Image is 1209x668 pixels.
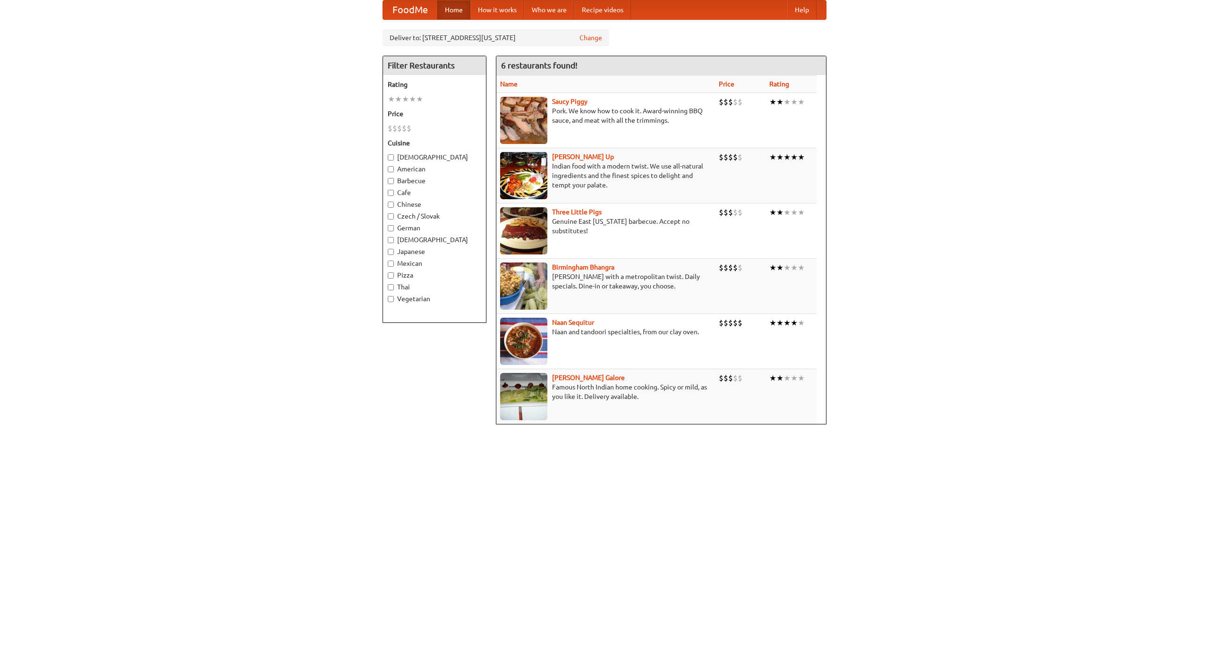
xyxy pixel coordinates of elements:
[724,262,728,273] li: $
[798,207,805,218] li: ★
[388,271,481,280] label: Pizza
[500,382,711,401] p: Famous North Indian home cooking. Spicy or mild, as you like it. Delivery available.
[395,94,402,104] li: ★
[388,284,394,290] input: Thai
[388,294,481,304] label: Vegetarian
[798,97,805,107] li: ★
[552,153,614,161] a: [PERSON_NAME] Up
[383,29,609,46] div: Deliver to: [STREET_ADDRESS][US_STATE]
[552,98,587,105] a: Saucy Piggy
[783,262,791,273] li: ★
[388,237,394,243] input: [DEMOGRAPHIC_DATA]
[402,123,407,134] li: $
[733,97,738,107] li: $
[500,207,547,254] img: littlepigs.jpg
[769,80,789,88] a: Rating
[437,0,470,19] a: Home
[388,178,394,184] input: Barbecue
[776,373,783,383] li: ★
[552,319,594,326] b: Naan Sequitur
[733,262,738,273] li: $
[388,94,395,104] li: ★
[388,80,481,89] h5: Rating
[392,123,397,134] li: $
[776,262,783,273] li: ★
[783,207,791,218] li: ★
[798,152,805,162] li: ★
[738,152,742,162] li: $
[388,166,394,172] input: American
[416,94,423,104] li: ★
[798,318,805,328] li: ★
[787,0,817,19] a: Help
[728,97,733,107] li: $
[388,259,481,268] label: Mexican
[388,249,394,255] input: Japanese
[798,262,805,273] li: ★
[724,373,728,383] li: $
[402,94,409,104] li: ★
[388,225,394,231] input: German
[728,373,733,383] li: $
[388,211,481,221] label: Czech / Slovak
[728,207,733,218] li: $
[500,327,711,337] p: Naan and tandoori specialties, from our clay oven.
[719,373,724,383] li: $
[552,263,614,271] a: Birmingham Bhangra
[719,80,734,88] a: Price
[388,154,394,161] input: [DEMOGRAPHIC_DATA]
[783,318,791,328] li: ★
[388,261,394,267] input: Mexican
[769,318,776,328] li: ★
[383,56,486,75] h4: Filter Restaurants
[791,262,798,273] li: ★
[798,373,805,383] li: ★
[791,207,798,218] li: ★
[733,373,738,383] li: $
[719,318,724,328] li: $
[738,262,742,273] li: $
[388,223,481,233] label: German
[724,97,728,107] li: $
[388,190,394,196] input: Cafe
[769,262,776,273] li: ★
[769,97,776,107] li: ★
[783,97,791,107] li: ★
[776,97,783,107] li: ★
[724,207,728,218] li: $
[724,152,728,162] li: $
[791,373,798,383] li: ★
[552,374,625,381] b: [PERSON_NAME] Galore
[728,262,733,273] li: $
[783,152,791,162] li: ★
[733,207,738,218] li: $
[500,318,547,365] img: naansequitur.jpg
[728,152,733,162] li: $
[776,318,783,328] li: ★
[719,207,724,218] li: $
[733,152,738,162] li: $
[738,207,742,218] li: $
[719,262,724,273] li: $
[388,138,481,148] h5: Cuisine
[791,152,798,162] li: ★
[769,373,776,383] li: ★
[388,200,481,209] label: Chinese
[500,106,711,125] p: Pork. We know how to cook it. Award-winning BBQ sauce, and meat with all the trimmings.
[552,208,602,216] a: Three Little Pigs
[500,272,711,291] p: [PERSON_NAME] with a metropolitan twist. Daily specials. Dine-in or takeaway, you choose.
[776,152,783,162] li: ★
[388,272,394,279] input: Pizza
[733,318,738,328] li: $
[791,318,798,328] li: ★
[388,202,394,208] input: Chinese
[738,97,742,107] li: $
[470,0,524,19] a: How it works
[728,318,733,328] li: $
[500,217,711,236] p: Genuine East [US_STATE] barbecue. Accept no substitutes!
[500,161,711,190] p: Indian food with a modern twist. We use all-natural ingredients and the finest spices to delight ...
